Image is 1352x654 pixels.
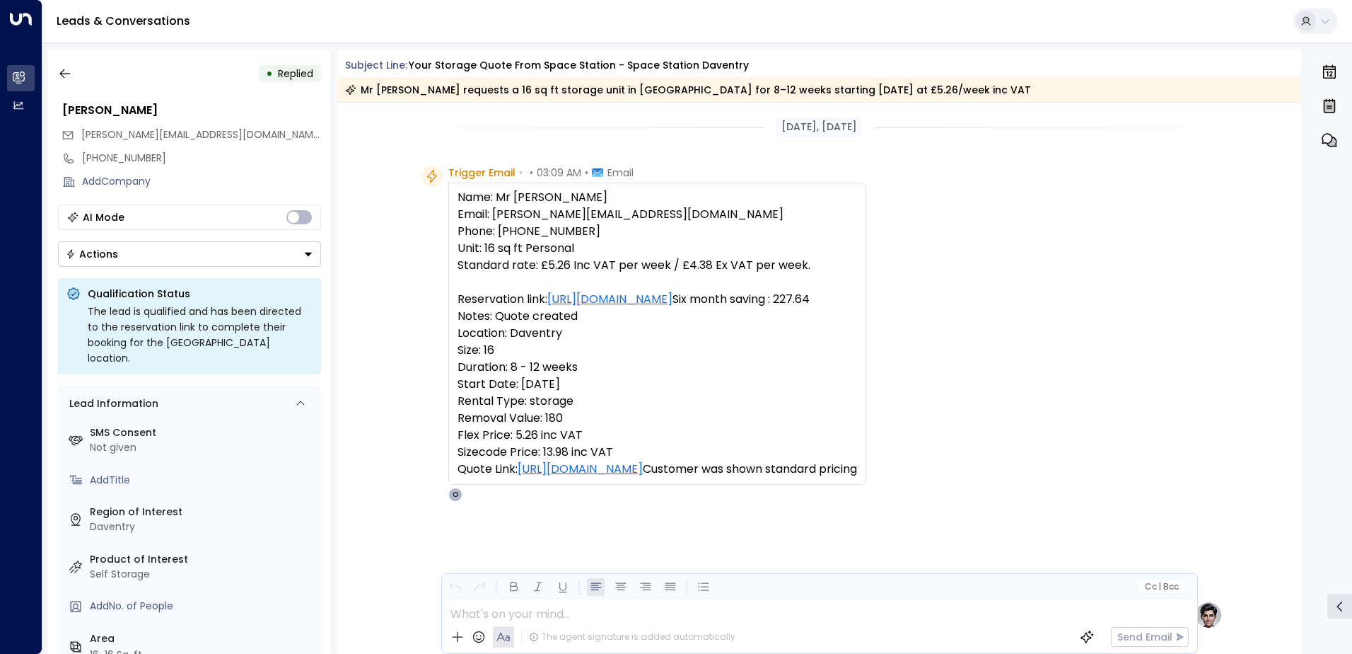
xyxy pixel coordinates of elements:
[345,83,1031,97] div: Mr [PERSON_NAME] requests a 16 sq ft storage unit in [GEOGRAPHIC_DATA] for 8–12 weeks starting [D...
[90,520,315,534] div: Daventry
[88,304,313,366] div: The lead is qualified and has been directed to the reservation link to complete their booking for...
[1194,601,1223,629] img: profile-logo.png
[518,461,643,478] a: [URL][DOMAIN_NAME]
[90,505,315,520] label: Region of Interest
[62,102,321,119] div: [PERSON_NAME]
[529,631,735,643] div: The agent signature is added automatically
[66,248,118,260] div: Actions
[448,488,462,502] div: O
[90,425,315,440] label: SMS Consent
[776,117,863,137] div: [DATE], [DATE]
[446,578,464,596] button: Undo
[278,67,313,81] span: Replied
[90,440,315,455] div: Not given
[607,166,634,180] span: Email
[90,473,315,488] div: AddTitle
[1144,582,1178,592] span: Cc Bcc
[448,166,515,180] span: Trigger Email
[88,287,313,301] p: Qualification Status
[345,58,407,72] span: Subject Line:
[530,166,533,180] span: •
[547,291,672,308] a: [URL][DOMAIN_NAME]
[266,61,273,86] div: •
[90,567,315,582] div: Self Storage
[57,13,190,29] a: Leads & Conversations
[81,127,322,142] span: [PERSON_NAME][EMAIL_ADDRESS][DOMAIN_NAME]
[82,174,321,189] div: AddCompany
[90,552,315,567] label: Product of Interest
[90,631,315,646] label: Area
[585,166,588,180] span: •
[83,210,124,224] div: AI Mode
[64,396,158,411] div: Lead Information
[537,166,581,180] span: 03:09 AM
[471,578,489,596] button: Redo
[82,151,321,166] div: [PHONE_NUMBER]
[58,241,321,267] button: Actions
[1138,580,1184,594] button: Cc|Bcc
[409,58,749,73] div: Your storage quote from Space Station - Space Station Daventry
[458,189,857,478] pre: Name: Mr [PERSON_NAME] Email: [PERSON_NAME][EMAIL_ADDRESS][DOMAIN_NAME] Phone: [PHONE_NUMBER] Uni...
[519,166,523,180] span: •
[81,127,321,142] span: steele@bluecaps.com
[1158,582,1161,592] span: |
[90,599,315,614] div: AddNo. of People
[58,241,321,267] div: Button group with a nested menu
